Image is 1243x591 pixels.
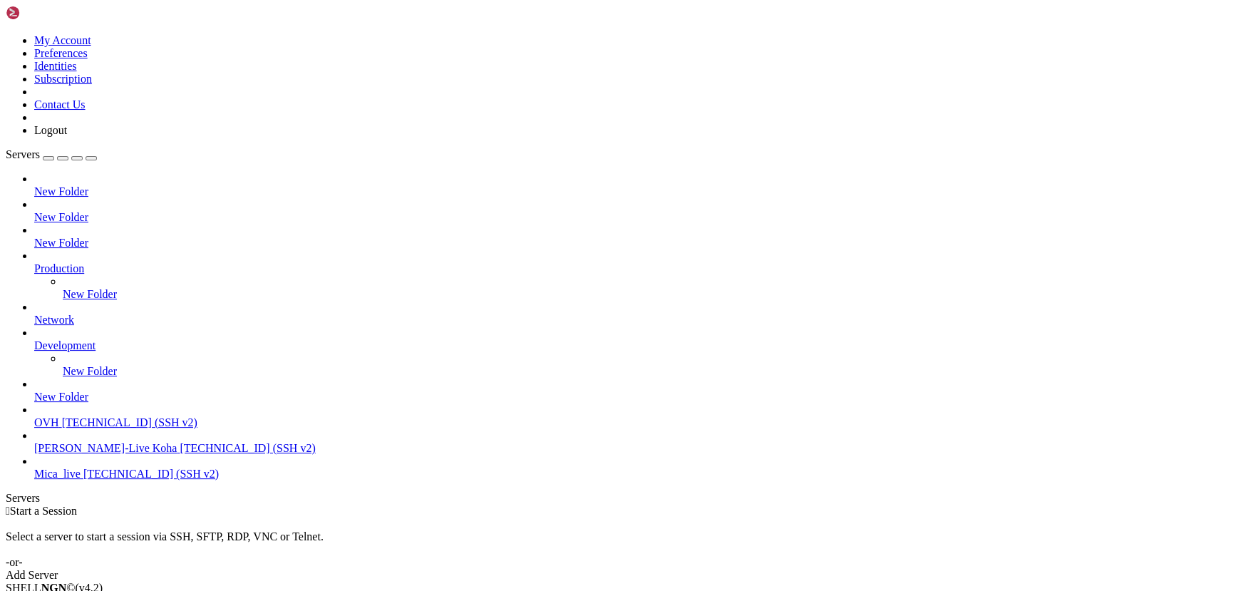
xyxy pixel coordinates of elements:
a: Production [34,262,1237,275]
span: New Folder [63,365,117,377]
img: Shellngn [6,6,88,20]
span: OVH [34,416,59,428]
a: New Folder [34,237,1237,250]
span: Development [34,339,96,351]
span: Servers [6,148,40,160]
a: [PERSON_NAME]-Live Koha [TECHNICAL_ID] (SSH v2) [34,442,1237,455]
span: New Folder [34,211,88,223]
a: New Folder [63,288,1237,301]
div: Select a server to start a session via SSH, SFTP, RDP, VNC or Telnet. -or- [6,518,1237,569]
li: Production [34,250,1237,301]
a: Subscription [34,73,92,85]
span: New Folder [63,288,117,300]
a: New Folder [34,185,1237,198]
a: Preferences [34,47,88,59]
span: [PERSON_NAME]-Live Koha [34,442,177,454]
li: [PERSON_NAME]-Live Koha [TECHNICAL_ID] (SSH v2) [34,429,1237,455]
span: [TECHNICAL_ID] (SSH v2) [180,442,315,454]
a: Development [34,339,1237,352]
li: New Folder [63,275,1237,301]
li: New Folder [34,378,1237,404]
li: New Folder [63,352,1237,378]
li: New Folder [34,198,1237,224]
span: Production [34,262,84,274]
li: OVH [TECHNICAL_ID] (SSH v2) [34,404,1237,429]
span: Network [34,314,74,326]
a: Mica_live [TECHNICAL_ID] (SSH v2) [34,468,1237,480]
li: New Folder [34,224,1237,250]
li: Network [34,301,1237,327]
span: New Folder [34,185,88,197]
li: Development [34,327,1237,378]
a: OVH [TECHNICAL_ID] (SSH v2) [34,416,1237,429]
div: Add Server [6,569,1237,582]
a: Logout [34,124,67,136]
div: Servers [6,492,1237,505]
span: Mica_live [34,468,81,480]
span: Start a Session [10,505,77,517]
a: New Folder [63,365,1237,378]
a: Network [34,314,1237,327]
span:  [6,505,10,517]
li: New Folder [34,173,1237,198]
a: Identities [34,60,77,72]
a: Contact Us [34,98,86,111]
a: New Folder [34,391,1237,404]
span: New Folder [34,237,88,249]
span: New Folder [34,391,88,403]
li: Mica_live [TECHNICAL_ID] (SSH v2) [34,455,1237,480]
a: My Account [34,34,91,46]
a: Servers [6,148,97,160]
span: [TECHNICAL_ID] (SSH v2) [83,468,219,480]
a: New Folder [34,211,1237,224]
span: [TECHNICAL_ID] (SSH v2) [62,416,197,428]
